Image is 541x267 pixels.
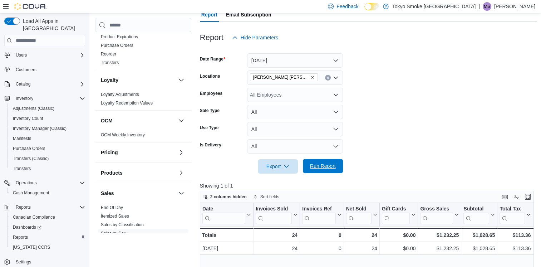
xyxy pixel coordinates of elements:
[500,206,531,224] button: Total Tax
[13,51,30,59] button: Users
[346,206,371,224] div: Net Sold
[101,190,114,197] h3: Sales
[463,244,495,253] div: $1,028.65
[101,52,116,57] a: Reorder
[10,164,85,173] span: Transfers
[302,206,335,224] div: Invoices Ref
[14,3,46,10] img: Cova
[16,96,33,101] span: Inventory
[420,206,459,224] button: Gross Sales
[256,206,297,224] button: Invoices Sold
[101,77,118,84] h3: Loyalty
[16,67,36,73] span: Customers
[101,205,123,210] a: End Of Day
[260,194,279,200] span: Sort fields
[13,244,50,250] span: [US_STATE] CCRS
[13,106,54,111] span: Adjustments (Classic)
[101,222,144,227] a: Sales by Classification
[420,206,453,224] div: Gross Sales
[10,223,44,232] a: Dashboards
[325,75,331,81] button: Clear input
[101,132,145,138] span: OCM Weekly Inventory
[483,2,491,11] div: Makenna Simon
[10,124,69,133] a: Inventory Manager (Classic)
[7,242,88,252] button: [US_STATE] CCRS
[346,244,377,253] div: 24
[10,233,31,242] a: Reports
[200,108,220,113] label: Sale Type
[253,74,309,81] span: [PERSON_NAME] [PERSON_NAME]
[310,162,336,170] span: Run Report
[256,244,297,253] div: 24
[13,80,85,88] span: Catalog
[478,2,480,11] p: |
[101,231,126,236] a: Sales by Day
[7,212,88,222] button: Canadian Compliance
[101,34,138,39] a: Product Expirations
[101,169,123,176] h3: Products
[101,222,144,228] span: Sales by Classification
[7,232,88,242] button: Reports
[10,213,58,222] a: Canadian Compliance
[177,148,186,157] button: Pricing
[7,133,88,144] button: Manifests
[229,30,281,45] button: Hide Parameters
[10,134,34,143] a: Manifests
[101,101,153,106] a: Loyalty Redemption Values
[7,154,88,164] button: Transfers (Classic)
[13,94,36,103] button: Inventory
[13,94,85,103] span: Inventory
[7,103,88,113] button: Adjustments (Classic)
[1,202,88,212] button: Reports
[10,104,85,113] span: Adjustments (Classic)
[10,144,85,153] span: Purchase Orders
[420,206,453,213] div: Gross Sales
[13,203,34,212] button: Reports
[177,76,186,84] button: Loyalty
[101,213,129,219] span: Itemized Sales
[256,206,292,224] div: Invoices Sold
[494,2,535,11] p: [PERSON_NAME]
[101,117,176,124] button: OCM
[346,231,377,239] div: 24
[500,244,531,253] div: $113.36
[258,159,298,174] button: Export
[13,166,31,171] span: Transfers
[200,142,221,148] label: Is Delivery
[200,56,225,62] label: Date Range
[247,105,343,119] button: All
[95,131,191,142] div: OCM
[101,60,119,65] a: Transfers
[210,194,247,200] span: 2 columns hidden
[10,104,57,113] a: Adjustments (Classic)
[101,43,133,48] a: Purchase Orders
[463,231,495,239] div: $1,028.65
[10,233,85,242] span: Reports
[10,213,85,222] span: Canadian Compliance
[101,149,176,156] button: Pricing
[392,2,476,11] p: Tokyo Smoke [GEOGRAPHIC_DATA]
[1,79,88,89] button: Catalog
[200,33,223,42] h3: Report
[364,3,379,10] input: Dark Mode
[303,159,343,173] button: Run Report
[7,222,88,232] a: Dashboards
[10,164,34,173] a: Transfers
[13,224,41,230] span: Dashboards
[13,51,85,59] span: Users
[256,231,297,239] div: 24
[7,144,88,154] button: Purchase Orders
[10,144,48,153] a: Purchase Orders
[10,223,85,232] span: Dashboards
[101,230,126,236] span: Sales by Day
[13,116,43,121] span: Inventory Count
[382,231,415,239] div: $0.00
[1,93,88,103] button: Inventory
[382,244,416,253] div: $0.00
[1,50,88,60] button: Users
[10,154,51,163] a: Transfers (Classic)
[13,258,34,266] a: Settings
[382,206,410,224] div: Gift Card Sales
